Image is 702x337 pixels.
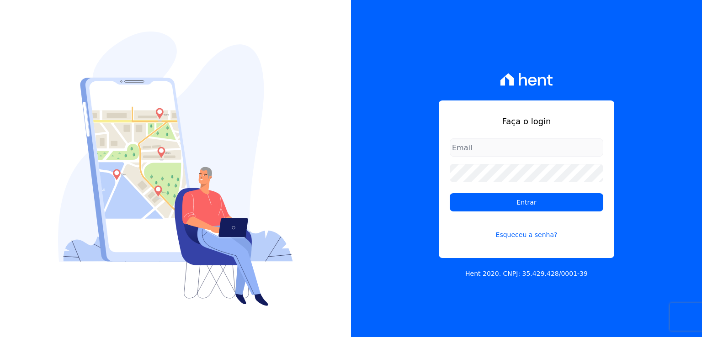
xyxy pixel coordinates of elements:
[450,193,603,211] input: Entrar
[58,32,293,306] img: Login
[450,219,603,240] a: Esqueceu a senha?
[465,269,588,279] p: Hent 2020. CNPJ: 35.429.428/0001-39
[450,115,603,127] h1: Faça o login
[450,138,603,157] input: Email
